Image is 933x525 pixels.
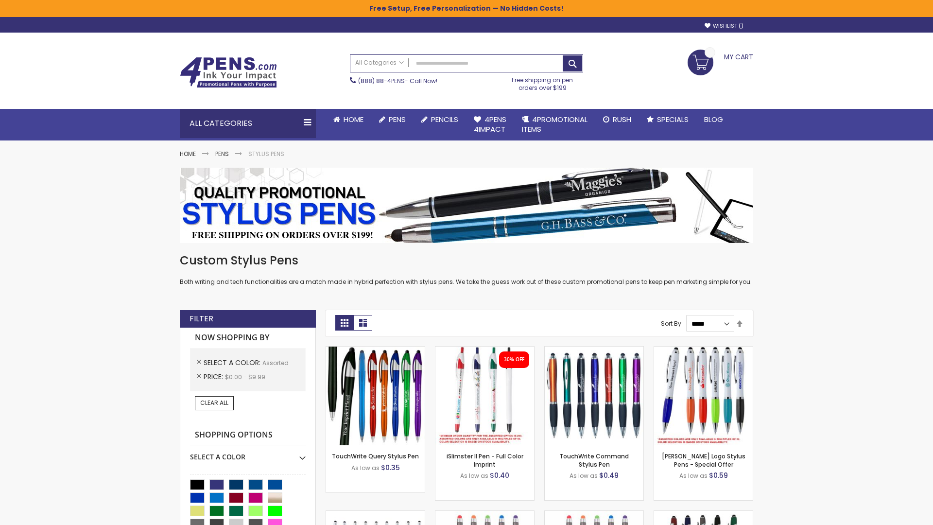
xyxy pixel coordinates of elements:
[545,346,643,354] a: TouchWrite Command Stylus Pen-Assorted
[704,114,723,124] span: Blog
[262,359,289,367] span: Assorted
[389,114,406,124] span: Pens
[200,399,228,407] span: Clear All
[381,463,400,472] span: $0.35
[466,109,514,140] a: 4Pens4impact
[502,72,584,92] div: Free shipping on pen orders over $199
[180,168,753,243] img: Stylus Pens
[447,452,523,468] a: iSlimster II Pen - Full Color Imprint
[190,328,306,348] strong: Now Shopping by
[514,109,595,140] a: 4PROMOTIONALITEMS
[248,150,284,158] strong: Stylus Pens
[654,347,753,445] img: Kimberly Logo Stylus Pens-Assorted
[326,109,371,130] a: Home
[595,109,639,130] a: Rush
[190,314,213,324] strong: Filter
[654,510,753,519] a: Custom Soft Touch® Metal Pens with Stylus-Assorted
[225,373,265,381] span: $0.00 - $9.99
[180,150,196,158] a: Home
[190,445,306,462] div: Select A Color
[326,347,425,445] img: TouchWrite Query Stylus Pen-Assorted
[371,109,414,130] a: Pens
[350,55,409,71] a: All Categories
[435,346,534,354] a: iSlimster II - Full Color-Assorted
[545,510,643,519] a: Islander Softy Gel with Stylus - ColorJet Imprint-Assorted
[545,347,643,445] img: TouchWrite Command Stylus Pen-Assorted
[355,59,404,67] span: All Categories
[180,253,753,286] div: Both writing and tech functionalities are a match made in hybrid perfection with stylus pens. We ...
[180,57,277,88] img: 4Pens Custom Pens and Promotional Products
[661,319,681,328] label: Sort By
[326,346,425,354] a: TouchWrite Query Stylus Pen-Assorted
[696,109,731,130] a: Blog
[332,452,419,460] a: TouchWrite Query Stylus Pen
[204,358,262,367] span: Select A Color
[613,114,631,124] span: Rush
[195,396,234,410] a: Clear All
[570,472,598,480] span: As low as
[435,510,534,519] a: Islander Softy Gel Pen with Stylus-Assorted
[190,425,306,446] strong: Shopping Options
[351,464,380,472] span: As low as
[679,472,708,480] span: As low as
[215,150,229,158] a: Pens
[180,109,316,138] div: All Categories
[335,315,354,331] strong: Grid
[662,452,745,468] a: [PERSON_NAME] Logo Stylus Pens - Special Offer
[599,471,619,480] span: $0.49
[204,372,225,382] span: Price
[657,114,689,124] span: Specials
[705,22,743,30] a: Wishlist
[490,471,509,480] span: $0.40
[709,471,728,480] span: $0.59
[639,109,696,130] a: Specials
[654,346,753,354] a: Kimberly Logo Stylus Pens-Assorted
[326,510,425,519] a: Stiletto Advertising Stylus Pens-Assorted
[460,472,488,480] span: As low as
[180,253,753,268] h1: Custom Stylus Pens
[414,109,466,130] a: Pencils
[358,77,437,85] span: - Call Now!
[435,347,534,445] img: iSlimster II - Full Color-Assorted
[504,356,524,363] div: 30% OFF
[358,77,405,85] a: (888) 88-4PENS
[559,452,629,468] a: TouchWrite Command Stylus Pen
[474,114,506,134] span: 4Pens 4impact
[431,114,458,124] span: Pencils
[344,114,363,124] span: Home
[522,114,587,134] span: 4PROMOTIONAL ITEMS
